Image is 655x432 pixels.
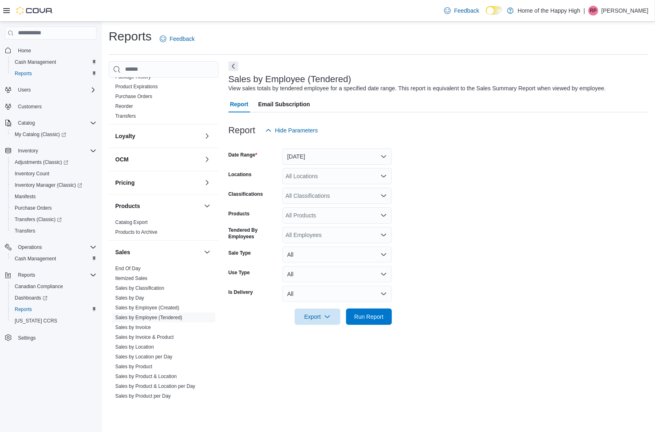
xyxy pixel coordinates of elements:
button: Next [228,61,238,71]
span: RP [590,6,597,16]
p: | [583,6,585,16]
span: Reorder [115,103,133,110]
a: Sales by Classification [115,285,164,291]
button: Operations [15,242,45,252]
div: Rachel Power [588,6,598,16]
a: Sales by Day [115,295,144,301]
span: Customers [15,101,96,112]
span: Users [15,85,96,95]
span: Home [15,45,96,56]
a: Sales by Location [115,344,154,350]
a: Purchase Orders [11,203,55,213]
div: View sales totals by tendered employee for a specified date range. This report is equivalent to t... [228,84,606,93]
span: Cash Management [15,59,56,65]
span: Cash Management [11,57,96,67]
span: Report [230,96,248,112]
button: Loyalty [202,131,212,141]
span: Inventory [18,148,38,154]
label: Classifications [228,191,263,197]
span: Reports [18,272,35,278]
p: [PERSON_NAME] [601,6,648,16]
a: Cash Management [11,254,59,264]
a: Sales by Employee (Tendered) [115,315,182,320]
button: Reports [8,304,100,315]
button: Manifests [8,191,100,202]
button: Cash Management [8,253,100,264]
button: Open list of options [380,232,387,238]
button: Products [115,202,201,210]
span: Reports [15,70,32,77]
a: Sales by Employee (Created) [115,305,179,311]
button: Users [15,85,34,95]
span: Purchase Orders [15,205,52,211]
span: Reports [15,270,96,280]
button: Pricing [202,178,212,188]
h3: OCM [115,155,129,163]
span: Reports [11,69,96,78]
img: Cova [16,7,53,15]
a: Sales by Product & Location [115,374,177,379]
button: OCM [115,155,201,163]
button: Transfers [8,225,100,237]
span: Purchase Orders [115,93,152,100]
button: All [282,286,392,302]
button: Run Report [346,309,392,325]
h3: Pricing [115,179,134,187]
span: Catalog Export [115,219,148,226]
button: Inventory Count [8,168,100,179]
a: Transfers (Classic) [11,215,65,224]
span: Email Subscription [258,96,310,112]
a: Itemized Sales [115,275,148,281]
span: Customers [18,103,42,110]
a: Manifests [11,192,39,201]
span: Sales by Invoice [115,324,151,331]
h3: Sales [115,248,130,256]
span: Transfers (Classic) [15,216,62,223]
a: Adjustments (Classic) [8,157,100,168]
span: Sales by Product & Location [115,373,177,380]
button: [DATE] [282,148,392,165]
span: Sales by Employee (Tendered) [115,314,182,321]
span: Feedback [454,7,479,15]
span: Transfers [11,226,96,236]
button: [US_STATE] CCRS [8,315,100,327]
a: Cash Management [11,57,59,67]
h3: Report [228,125,255,135]
button: Sales [202,247,212,257]
button: Loyalty [115,132,201,140]
span: Inventory Count [11,169,96,179]
a: Settings [15,333,39,343]
h3: Products [115,202,140,210]
button: Open list of options [380,173,387,179]
button: Sales [115,248,201,256]
button: Home [2,45,100,56]
span: Reports [11,304,96,314]
span: Sales by Employee (Created) [115,304,179,311]
label: Is Delivery [228,289,253,295]
span: Sales by Product & Location per Day [115,383,195,389]
a: Products to Archive [115,229,157,235]
a: Sales by Location per Day [115,354,172,360]
span: Sales by Location per Day [115,354,172,360]
a: Sales by Product per Day [115,393,171,399]
label: Date Range [228,152,257,158]
button: Customers [2,101,100,112]
button: Purchase Orders [8,202,100,214]
span: Run Report [354,313,384,321]
span: Inventory Manager (Classic) [11,180,96,190]
span: Hide Parameters [275,126,318,134]
a: Feedback [441,2,482,19]
button: Reports [2,269,100,281]
span: Inventory [15,146,96,156]
button: Settings [2,331,100,343]
span: Canadian Compliance [15,283,63,290]
span: Manifests [11,192,96,201]
a: Transfers [11,226,38,236]
div: Sales [109,264,219,404]
span: [US_STATE] CCRS [15,318,57,324]
button: Export [295,309,340,325]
